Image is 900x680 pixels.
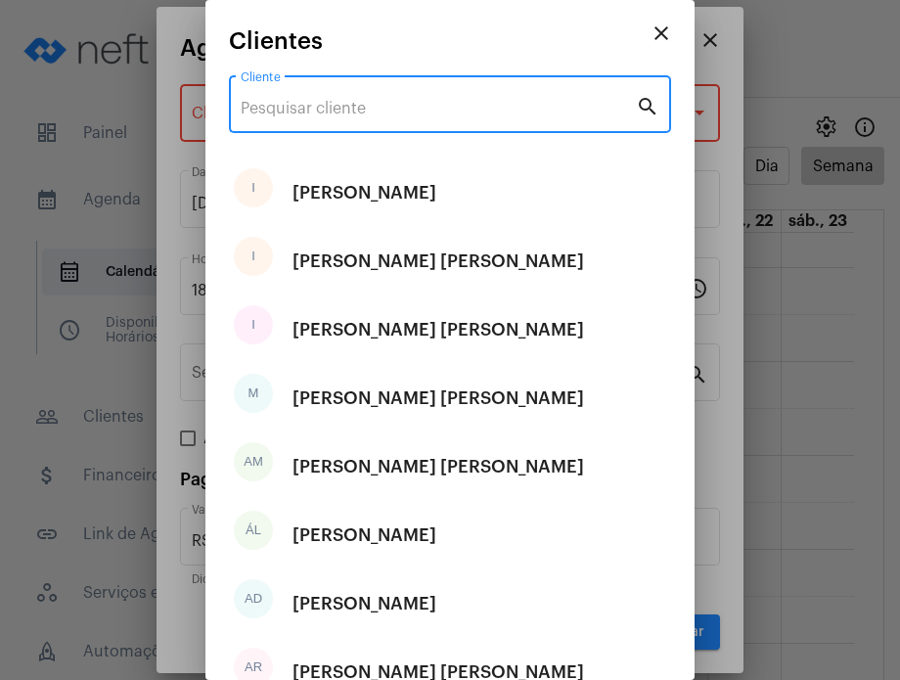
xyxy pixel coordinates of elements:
[229,28,323,54] span: Clientes
[234,511,273,550] div: ÁL
[234,168,273,207] div: I
[636,94,659,117] mat-icon: search
[292,369,584,428] div: [PERSON_NAME] [PERSON_NAME]
[234,374,273,413] div: M
[292,506,436,565] div: [PERSON_NAME]
[650,22,673,45] mat-icon: close
[292,300,584,359] div: [PERSON_NAME] [PERSON_NAME]
[234,305,273,344] div: I
[241,100,636,117] input: Pesquisar cliente
[234,579,273,618] div: AD
[234,237,273,276] div: I
[292,232,584,291] div: [PERSON_NAME] [PERSON_NAME]
[292,163,436,222] div: [PERSON_NAME]
[234,442,273,481] div: AM
[292,574,436,633] div: [PERSON_NAME]
[292,437,584,496] div: [PERSON_NAME] [PERSON_NAME]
